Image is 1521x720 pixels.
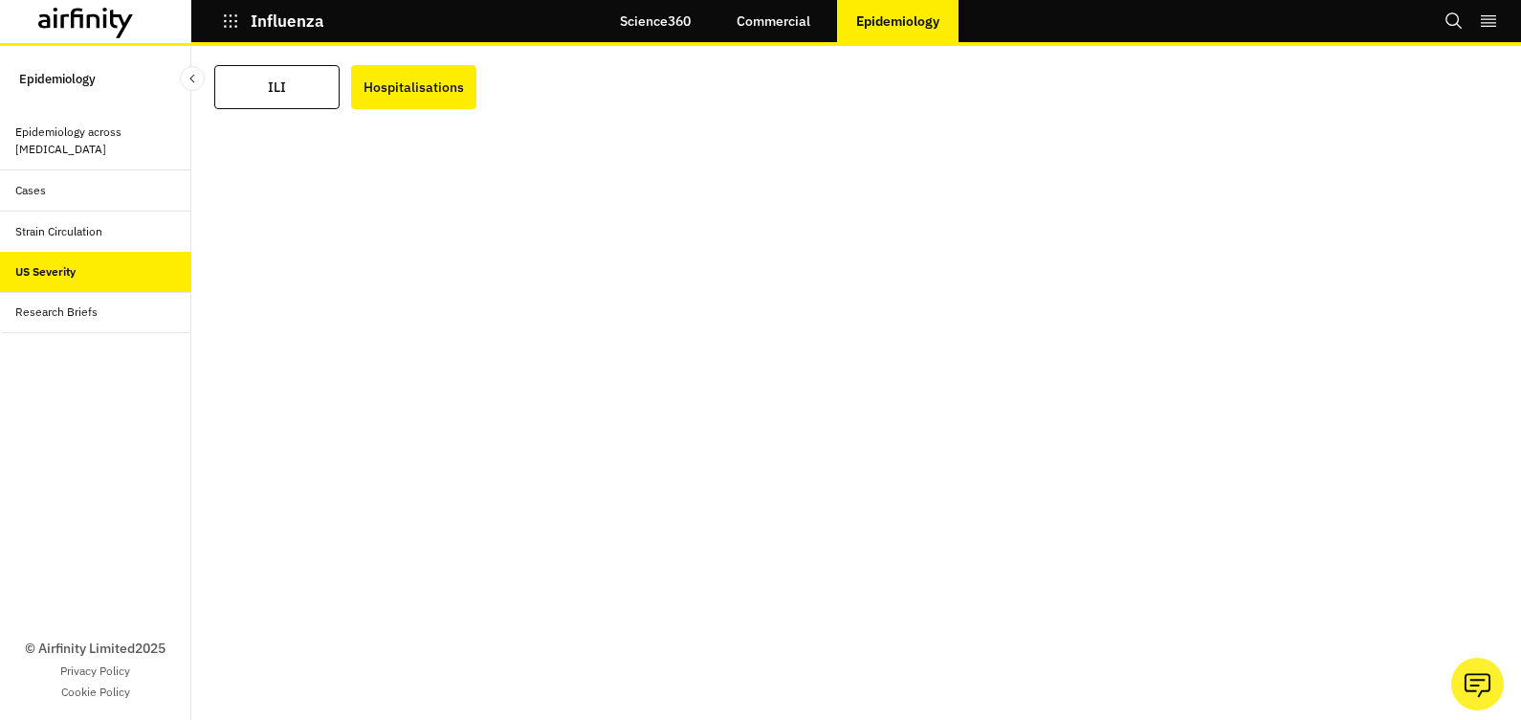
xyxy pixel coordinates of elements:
p: Epidemiology [19,61,96,97]
div: Hospitalisations [364,74,464,101]
button: Ask our analysts [1451,658,1504,710]
div: ILI [268,74,286,101]
div: Cases [15,182,46,199]
div: Research Briefs [15,304,98,321]
a: Cookie Policy [61,684,130,701]
p: Influenza [251,12,324,30]
div: Strain Circulation [15,223,102,240]
p: Epidemiology [856,13,939,29]
button: Search [1444,5,1464,37]
div: US Severity [15,263,76,281]
p: © Airfinity Limited 2025 [25,639,165,659]
div: Epidemiology across [MEDICAL_DATA] [15,124,176,158]
a: Privacy Policy [60,663,130,680]
button: Close Sidebar [180,66,205,91]
button: Influenza [222,5,324,37]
